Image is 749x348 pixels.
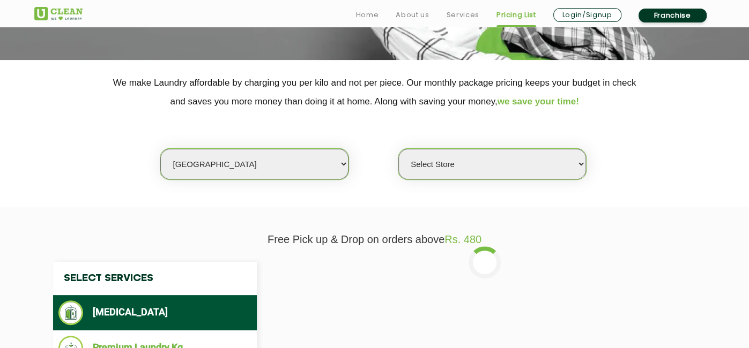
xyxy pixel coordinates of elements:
span: we save your time! [498,96,579,107]
span: Rs. 480 [444,233,481,245]
a: Login/Signup [553,8,621,22]
p: We make Laundry affordable by charging you per kilo and not per piece. Our monthly package pricin... [34,73,715,111]
a: Home [356,9,379,21]
a: About us [396,9,429,21]
p: Free Pick up & Drop on orders above [34,233,715,246]
img: UClean Laundry and Dry Cleaning [34,7,83,20]
a: Franchise [639,9,707,22]
a: Services [446,9,479,21]
li: [MEDICAL_DATA] [58,300,251,325]
h4: Select Services [53,262,257,295]
img: Dry Cleaning [58,300,84,325]
a: Pricing List [496,9,536,21]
